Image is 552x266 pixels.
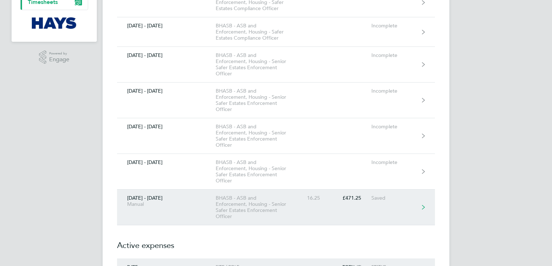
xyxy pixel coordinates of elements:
[330,195,371,201] div: £471.25
[371,195,416,201] div: Saved
[117,52,216,58] div: [DATE] - [DATE]
[117,83,435,118] a: [DATE] - [DATE]BHASB - ASB and Enforcement, Housing - Senior Safer Estates Enforcement OfficerInc...
[117,195,216,207] div: [DATE] - [DATE]
[117,225,435,258] h2: Active expenses
[20,17,88,29] a: Go to home page
[127,201,206,207] div: Manual
[216,52,298,77] div: BHASB - ASB and Enforcement, Housing - Senior Safer Estates Enforcement Officer
[216,159,298,184] div: BHASB - ASB and Enforcement, Housing - Senior Safer Estates Enforcement Officer
[371,23,416,29] div: Incomplete
[117,47,435,83] a: [DATE] - [DATE]BHASB - ASB and Enforcement, Housing - Senior Safer Estates Enforcement OfficerInc...
[371,88,416,94] div: Incomplete
[216,195,298,220] div: BHASB - ASB and Enforcement, Housing - Senior Safer Estates Enforcement Officer
[216,23,298,41] div: BHASB - ASB and Enforcement, Housing - Safer Estates Compliance Officer
[117,154,435,190] a: [DATE] - [DATE]BHASB - ASB and Enforcement, Housing - Senior Safer Estates Enforcement OfficerInc...
[117,159,216,165] div: [DATE] - [DATE]
[49,50,69,57] span: Powered by
[117,88,216,94] div: [DATE] - [DATE]
[371,124,416,130] div: Incomplete
[117,118,435,154] a: [DATE] - [DATE]BHASB - ASB and Enforcement, Housing - Senior Safer Estates Enforcement OfficerInc...
[216,124,298,148] div: BHASB - ASB and Enforcement, Housing - Senior Safer Estates Enforcement Officer
[117,190,435,225] a: [DATE] - [DATE]ManualBHASB - ASB and Enforcement, Housing - Senior Safer Estates Enforcement Offi...
[298,195,330,201] div: 16.25
[371,52,416,58] div: Incomplete
[39,50,70,64] a: Powered byEngage
[371,159,416,165] div: Incomplete
[117,124,216,130] div: [DATE] - [DATE]
[117,23,216,29] div: [DATE] - [DATE]
[32,17,77,29] img: hays-logo-retina.png
[117,17,435,47] a: [DATE] - [DATE]BHASB - ASB and Enforcement, Housing - Safer Estates Compliance OfficerIncomplete
[49,57,69,63] span: Engage
[216,88,298,112] div: BHASB - ASB and Enforcement, Housing - Senior Safer Estates Enforcement Officer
